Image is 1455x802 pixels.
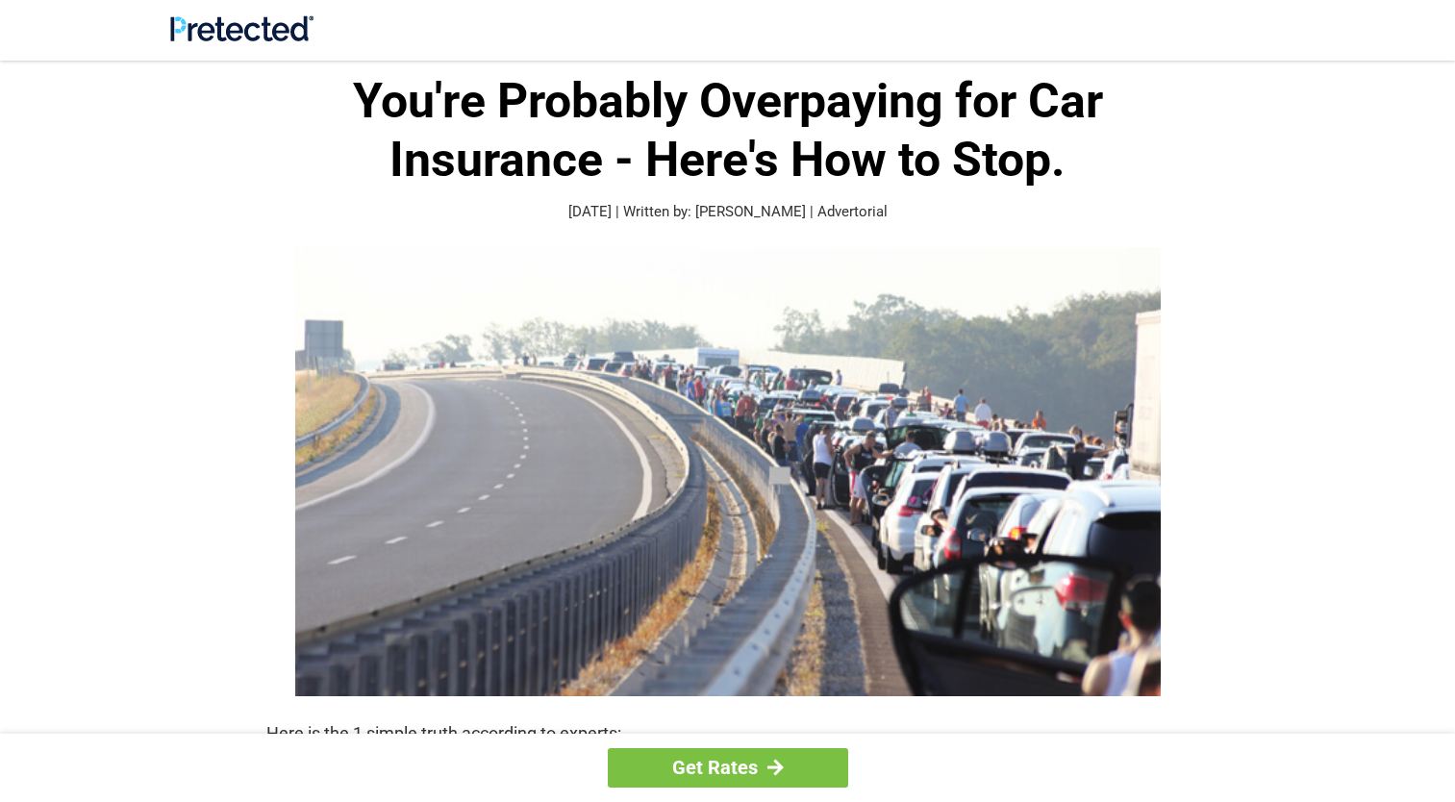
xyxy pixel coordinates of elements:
h1: You're Probably Overpaying for Car Insurance - Here's How to Stop. [266,72,1190,189]
p: Here is the 1 simple truth according to experts: [266,720,1190,747]
img: Site Logo [170,15,314,41]
a: Site Logo [170,27,314,45]
p: [DATE] | Written by: [PERSON_NAME] | Advertorial [266,201,1190,223]
a: Get Rates [608,748,848,788]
